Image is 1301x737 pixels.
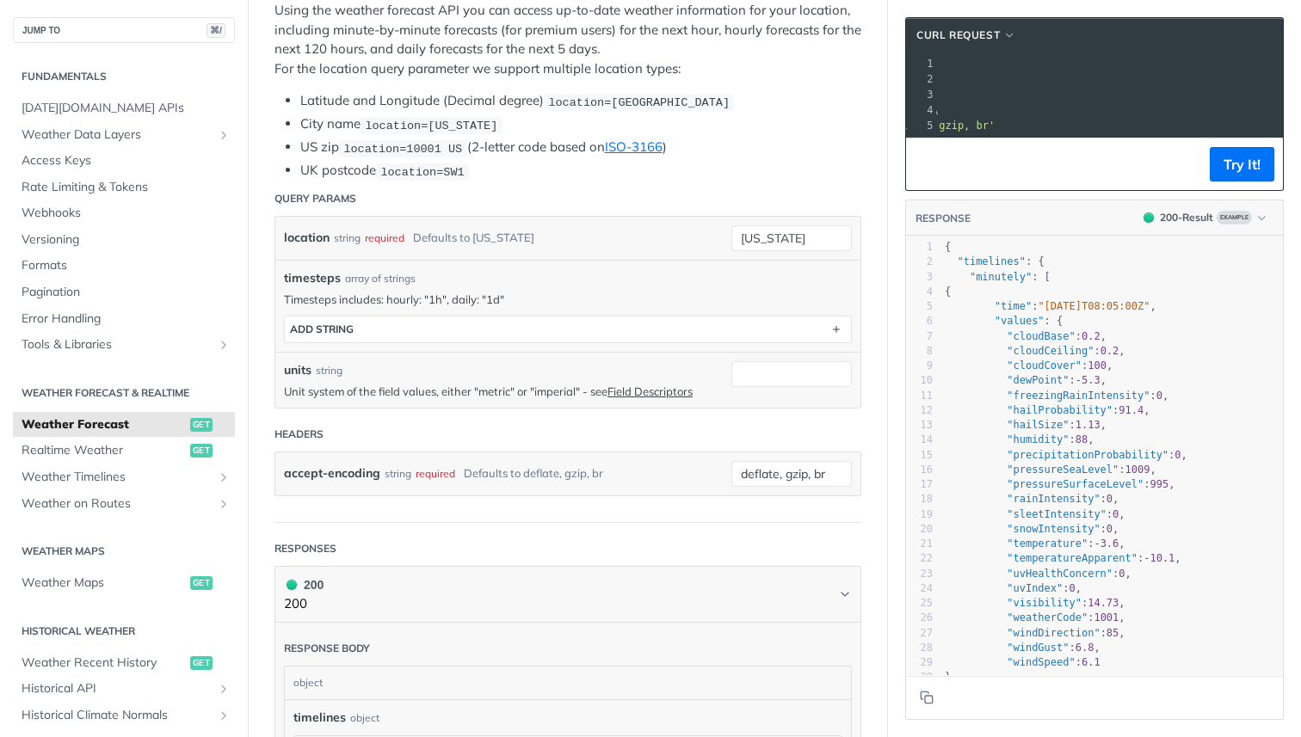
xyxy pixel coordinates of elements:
[1007,433,1069,445] span: "humidity"
[284,292,852,307] p: Timesteps includes: hourly: "1h", daily: "1d"
[22,680,213,697] span: Historical API
[464,461,603,486] div: Defaults to deflate, gzip, br
[287,580,297,590] span: 200
[945,656,1101,668] span: :
[907,102,936,118] div: 4
[13,306,235,332] a: Error Handling
[13,148,235,174] a: Access Keys
[1007,552,1138,564] span: "temperatureApparent"
[945,671,951,683] span: }
[207,23,225,38] span: ⌘/
[284,269,341,287] span: timesteps
[1007,627,1100,639] span: "windDirection"
[284,361,311,379] label: units
[217,709,231,722] button: Show subpages for Historical Climate Normals
[1144,212,1154,223] span: 200
[945,552,1181,564] span: : ,
[1125,464,1150,476] span: 1009
[916,28,1000,43] span: cURL Request
[945,582,1082,594] span: : ,
[906,551,933,566] div: 22
[13,676,235,702] a: Historical APIShow subpages for Historical API
[906,655,933,670] div: 29
[300,114,861,134] li: City name
[1217,211,1252,224] span: Example
[345,271,416,286] div: array of strings
[22,336,213,353] span: Tools & Libraries
[1150,478,1168,490] span: 995
[1007,523,1100,535] span: "snowIntensity"
[915,685,939,710] button: Copy to clipboard
[1135,209,1274,226] button: 200200-ResultExample
[945,419,1107,431] span: : ,
[1107,627,1119,639] span: 85
[945,508,1125,520] span: : ,
[293,709,346,727] span: timelines
[906,567,933,581] div: 23
[1076,374,1082,386] span: -
[22,574,186,592] span: Weather Maps
[380,165,464,178] span: location=SW1
[548,95,730,108] span: location=[GEOGRAPHIC_DATA]
[906,359,933,373] div: 9
[1007,390,1150,402] span: "freezingRainIntensity"
[13,17,235,43] button: JUMP TO⌘/
[350,710,379,726] div: object
[22,442,186,459] span: Realtime Weather
[945,597,1125,609] span: : ,
[1038,300,1150,312] span: "[DATE]T08:05:00Z"
[945,390,1168,402] span: : ,
[13,544,235,559] h2: Weather Maps
[1070,582,1076,594] span: 0
[1076,642,1094,654] span: 6.8
[945,627,1125,639] span: : ,
[945,478,1175,490] span: : ,
[1101,345,1119,357] span: 0.2
[274,427,324,442] div: Headers
[1007,419,1069,431] span: "hailSize"
[1007,568,1113,580] span: "uvHealthConcern"
[22,284,231,301] span: Pagination
[13,491,235,517] a: Weather on RoutesShow subpages for Weather on Routes
[190,444,213,458] span: get
[906,626,933,641] div: 27
[284,384,723,399] p: Unit system of the field values, either "metric" or "imperial" - see
[13,623,235,639] h2: Historical Weather
[970,271,1032,283] span: "minutely"
[1119,568,1125,580] span: 0
[365,119,497,132] span: location=[US_STATE]
[13,570,235,596] a: Weather Mapsget
[1007,359,1082,372] span: "cloudCover"
[945,241,951,253] span: {
[1175,449,1181,461] span: 0
[13,95,235,121] a: [DATE][DOMAIN_NAME] APIs
[906,463,933,477] div: 16
[1082,374,1101,386] span: 5.3
[1007,493,1100,505] span: "rainIntensity"
[1007,642,1069,654] span: "windGust"
[906,477,933,492] div: 17
[300,91,861,111] li: Latitude and Longitude (Decimal degree)
[945,523,1119,535] span: : ,
[906,596,933,611] div: 25
[906,403,933,418] div: 12
[1094,537,1100,550] span: -
[915,210,971,227] button: RESPONSE
[13,200,235,226] a: Webhooks
[1088,359,1107,372] span: 100
[1156,390,1162,402] span: 0
[838,587,852,601] svg: Chevron
[22,707,213,724] span: Historical Climate Normals
[190,656,213,670] span: get
[22,310,231,328] span: Error Handling
[13,122,235,148] a: Weather Data LayersShow subpages for Weather Data Layers
[945,255,1045,267] span: : {
[906,507,933,522] div: 19
[217,470,231,484] button: Show subpages for Weather Timelines
[22,205,231,222] span: Webhooks
[13,279,235,305] a: Pagination
[365,225,404,250] div: required
[217,338,231,352] button: Show subpages for Tools & Libraries
[995,315,1045,327] span: "values"
[907,56,936,71] div: 1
